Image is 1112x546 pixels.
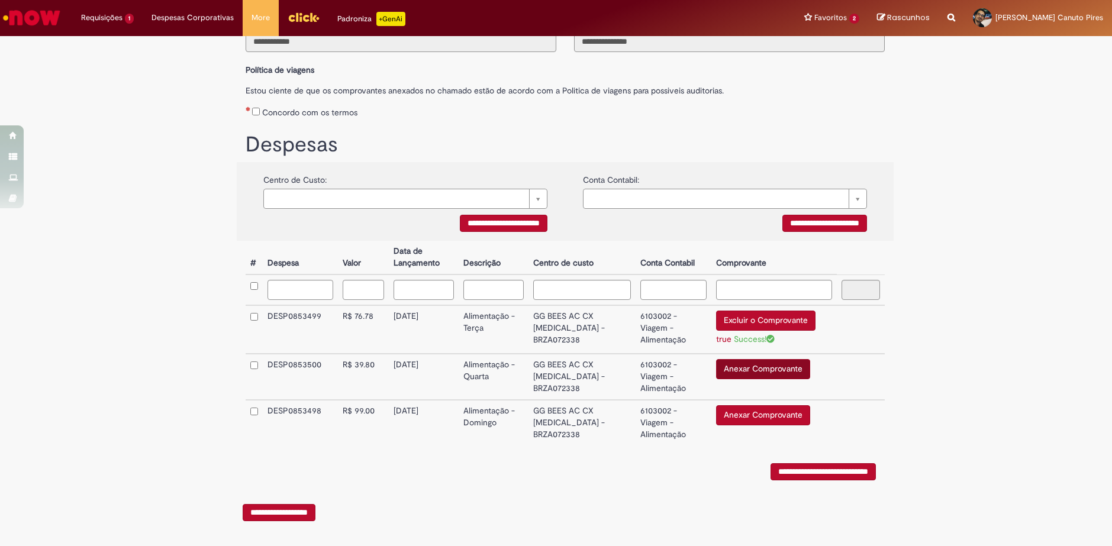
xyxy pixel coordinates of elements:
th: # [246,241,263,274]
th: Descrição [459,241,528,274]
td: Alimentação - Domingo [459,400,528,445]
td: Anexar Comprovante [711,354,837,400]
a: Limpar campo {0} [263,189,547,209]
td: Excluir o Comprovante true Success! [711,305,837,354]
span: Despesas Corporativas [152,12,234,24]
img: ServiceNow [1,6,62,30]
td: DESP0853499 [263,305,339,354]
td: Anexar Comprovante [711,400,837,445]
td: 6103002 - Viagem - Alimentação [636,400,711,445]
span: 2 [849,14,859,24]
h1: Despesas [246,133,885,157]
th: Valor [338,241,389,274]
td: DESP0853498 [263,400,339,445]
span: 1 [125,14,134,24]
button: Excluir o Comprovante [716,311,816,331]
span: Success! [734,334,775,344]
th: Despesa [263,241,339,274]
td: [DATE] [389,305,459,354]
button: Anexar Comprovante [716,359,810,379]
td: [DATE] [389,354,459,400]
span: [PERSON_NAME] Canuto Pires [995,12,1103,22]
span: Requisições [81,12,123,24]
td: GG BEES AC CX [MEDICAL_DATA] - BRZA072338 [528,305,636,354]
p: +GenAi [376,12,405,26]
td: GG BEES AC CX [MEDICAL_DATA] - BRZA072338 [528,354,636,400]
a: Rascunhos [877,12,930,24]
td: R$ 39.80 [338,354,389,400]
button: Anexar Comprovante [716,405,810,425]
th: Data de Lançamento [389,241,459,274]
td: R$ 76.78 [338,305,389,354]
label: Conta Contabil: [583,168,639,186]
th: Comprovante [711,241,837,274]
td: 6103002 - Viagem - Alimentação [636,354,711,400]
td: 6103002 - Viagem - Alimentação [636,305,711,354]
span: More [252,12,270,24]
td: R$ 99.00 [338,400,389,445]
span: Favoritos [814,12,847,24]
a: true [716,334,731,344]
td: [DATE] [389,400,459,445]
label: Concordo com os termos [262,106,357,118]
div: Padroniza [337,12,405,26]
th: Conta Contabil [636,241,711,274]
b: Política de viagens [246,64,314,75]
td: DESP0853500 [263,354,339,400]
img: click_logo_yellow_360x200.png [288,8,320,26]
label: Centro de Custo: [263,168,327,186]
span: Rascunhos [887,12,930,23]
label: Estou ciente de que os comprovantes anexados no chamado estão de acordo com a Politica de viagens... [246,79,885,96]
a: Limpar campo {0} [583,189,867,209]
td: Alimentação - Quarta [459,354,528,400]
th: Centro de custo [528,241,636,274]
td: GG BEES AC CX [MEDICAL_DATA] - BRZA072338 [528,400,636,445]
td: Alimentação - Terça [459,305,528,354]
